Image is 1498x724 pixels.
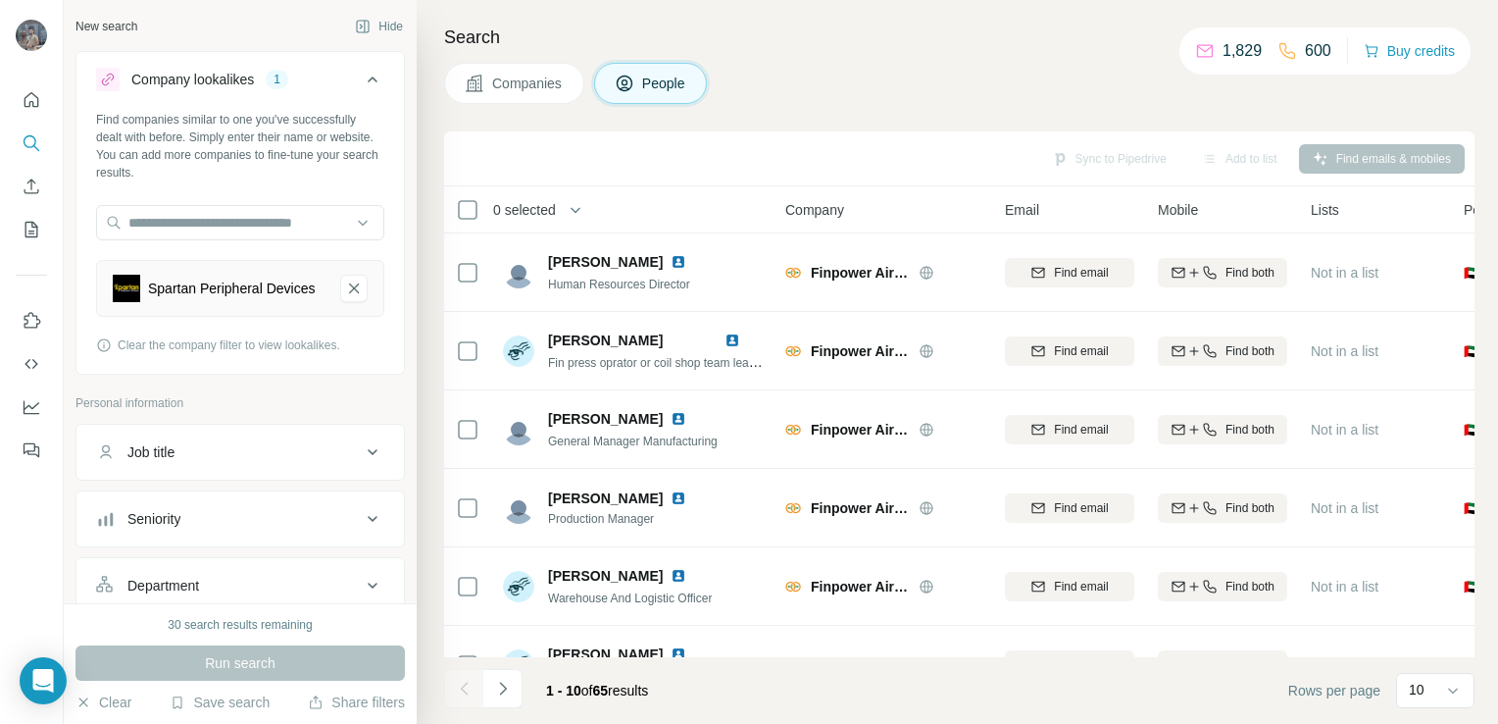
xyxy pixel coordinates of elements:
img: Avatar [503,414,534,445]
button: My lists [16,212,47,247]
button: Seniority [76,495,404,543]
span: [PERSON_NAME] [548,566,663,586]
button: Quick start [16,82,47,118]
span: Finpower Aircon [811,498,909,518]
button: Use Surfe API [16,346,47,382]
span: [PERSON_NAME] [548,333,663,348]
span: Find email [1054,656,1108,674]
span: Find both [1225,342,1274,360]
span: [PERSON_NAME] [548,409,663,429]
button: Find both [1158,650,1287,680]
span: 🇦🇪 [1464,577,1480,596]
span: Not in a list [1311,579,1378,595]
span: 🇦🇪 [1464,263,1480,283]
div: New search [75,18,137,35]
h4: Search [444,24,1474,51]
span: People [642,74,687,93]
img: Logo of Finpower Aircon [785,343,801,359]
span: Find email [1054,342,1108,360]
button: Find both [1158,493,1287,523]
span: Find both [1225,656,1274,674]
img: LinkedIn logo [671,411,686,427]
div: Open Intercom Messenger [20,657,67,704]
button: Company lookalikes1 [76,56,404,111]
span: Mobile [1158,200,1198,220]
span: Find both [1225,578,1274,595]
img: Logo of Finpower Aircon [785,657,801,673]
span: Finpower Aircon [811,577,909,596]
span: [PERSON_NAME] [548,489,663,508]
button: Search [16,126,47,161]
span: Email [1005,200,1039,220]
button: Navigate to next page [483,669,523,708]
div: Spartan Peripheral Devices [148,279,315,298]
span: Lists [1311,200,1339,220]
span: Fin press oprator or coil shop team leader [548,354,766,370]
button: Find email [1005,493,1134,523]
span: 1 - 10 [546,683,581,698]
button: Clear [75,693,131,712]
button: Department [76,562,404,609]
p: 1,829 [1223,39,1262,63]
span: Not in a list [1311,500,1378,516]
img: Logo of Finpower Aircon [785,579,801,595]
img: Avatar [503,257,534,288]
img: LinkedIn logo [671,568,686,584]
button: Dashboard [16,389,47,425]
span: Find both [1225,421,1274,439]
span: results [546,683,648,698]
span: Finpower Aircon [811,655,909,675]
button: Hide [341,12,417,41]
button: Find email [1005,650,1134,680]
span: 🇦🇪 [1464,498,1480,518]
button: Feedback [16,433,47,468]
span: Human Resources Director [548,278,690,291]
span: Find email [1054,421,1108,439]
span: Finpower Aircon [811,263,909,283]
span: Find email [1054,264,1108,282]
span: Find both [1225,264,1274,282]
span: Not in a list [1311,265,1378,281]
span: Warehouse And Logistic Officer [548,592,712,605]
span: Find both [1225,499,1274,517]
button: Find email [1005,572,1134,601]
button: Spartan Peripheral Devices-remove-button [340,275,368,302]
div: Seniority [127,509,180,529]
button: Find both [1158,572,1287,601]
button: Find email [1005,336,1134,366]
div: Job title [127,442,175,462]
span: 🇮🇳 [1464,655,1480,675]
img: LinkedIn logo [671,491,686,506]
img: Logo of Finpower Aircon [785,422,801,438]
div: 30 search results remaining [168,616,312,634]
span: 🇦🇪 [1464,341,1480,361]
img: Logo of Finpower Aircon [785,265,801,281]
button: Find email [1005,258,1134,287]
span: 🇦🇪 [1464,420,1480,440]
img: Logo of Finpower Aircon [785,500,801,516]
img: Avatar [16,20,47,51]
p: 600 [1305,39,1331,63]
span: Not in a list [1311,422,1378,438]
span: General Manager Manufacturing [548,435,718,448]
img: Avatar [503,492,534,524]
div: Department [127,576,199,595]
div: Company lookalikes [131,70,254,89]
span: Companies [492,74,564,93]
span: Company [785,200,844,220]
p: Personal information [75,394,405,412]
span: Clear the company filter to view lookalikes. [118,336,340,354]
button: Use Surfe on LinkedIn [16,303,47,338]
span: Finpower Aircon [811,420,909,440]
span: [PERSON_NAME] [548,252,663,272]
span: of [581,683,593,698]
div: 1 [266,71,288,88]
span: Finpower Aircon [811,341,909,361]
button: Find both [1158,336,1287,366]
span: Find email [1054,578,1108,595]
button: Buy credits [1364,37,1455,65]
img: Avatar [503,649,534,681]
button: Enrich CSV [16,169,47,204]
span: Find email [1054,499,1108,517]
p: 10 [1409,680,1424,699]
